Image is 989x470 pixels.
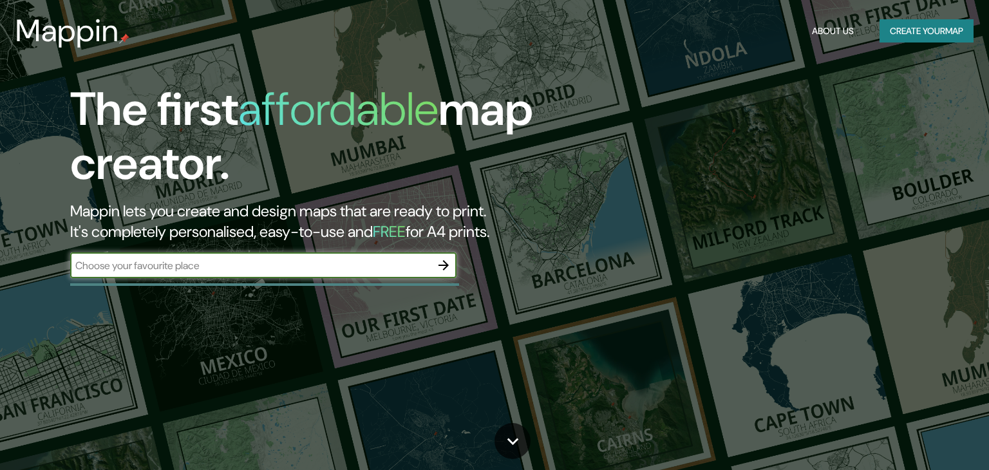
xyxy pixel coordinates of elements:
[373,221,406,241] h5: FREE
[70,82,565,201] h1: The first map creator.
[70,258,431,273] input: Choose your favourite place
[880,19,974,43] button: Create yourmap
[807,19,859,43] button: About Us
[238,79,438,139] h1: affordable
[15,13,119,49] h3: Mappin
[70,201,565,242] h2: Mappin lets you create and design maps that are ready to print. It's completely personalised, eas...
[119,33,129,44] img: mappin-pin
